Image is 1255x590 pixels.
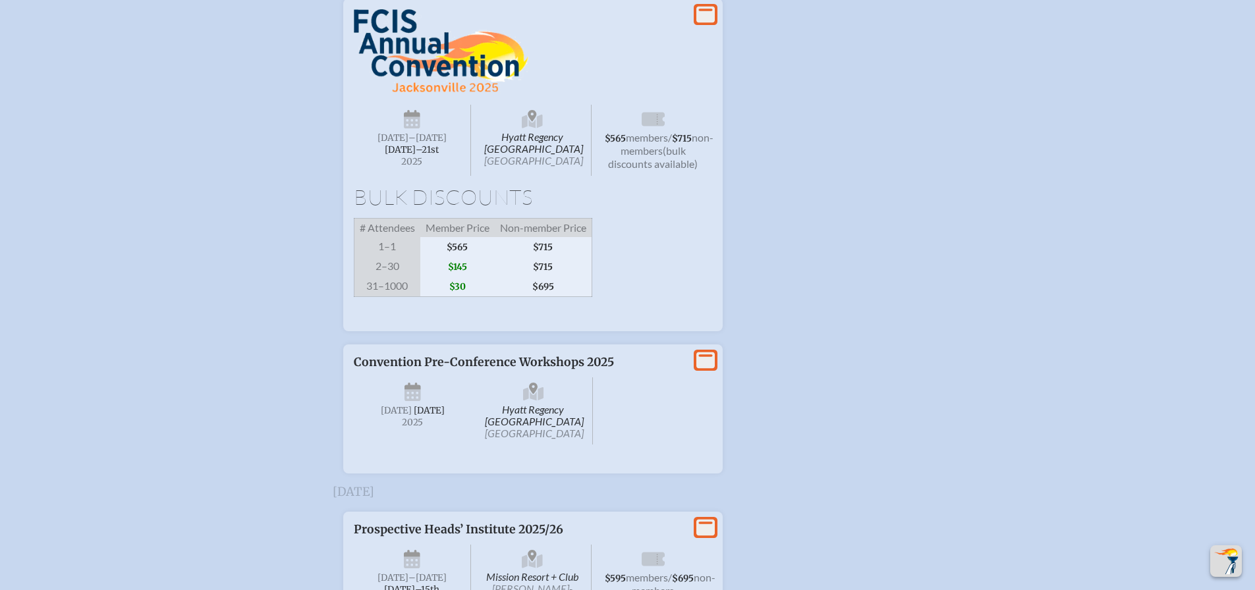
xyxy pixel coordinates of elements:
[354,355,614,369] span: Convention Pre-Conference Workshops 2025
[1213,548,1239,574] img: To the top
[408,572,447,583] span: –[DATE]
[605,133,626,144] span: $565
[672,573,694,584] span: $695
[354,277,420,297] span: 31–1000
[408,132,447,144] span: –[DATE]
[385,144,439,155] span: [DATE]–⁠21st
[420,257,495,277] span: $145
[1210,545,1242,577] button: Scroll Top
[333,485,923,498] h3: [DATE]
[495,218,592,237] span: Non-member Price
[668,571,672,583] span: /
[484,154,583,167] span: [GEOGRAPHIC_DATA]
[495,237,592,257] span: $715
[414,405,445,416] span: [DATE]
[354,9,528,94] img: FCIS Convention 2025
[354,522,563,537] span: Prospective Heads’ Institute 2025/26
[364,157,460,167] span: 2025
[354,237,420,257] span: 1–1
[605,573,626,584] span: $595
[474,105,592,176] span: Hyatt Regency [GEOGRAPHIC_DATA]
[381,405,412,416] span: [DATE]
[626,131,668,144] span: members
[474,377,593,444] span: Hyatt Regency [GEOGRAPHIC_DATA]
[626,571,668,583] span: members
[672,133,692,144] span: $715
[485,427,584,439] span: [GEOGRAPHIC_DATA]
[495,277,592,297] span: $695
[377,572,408,583] span: [DATE]
[420,237,495,257] span: $565
[668,131,672,144] span: /
[608,144,698,170] span: (bulk discounts available)
[354,218,420,237] span: # Attendees
[420,277,495,297] span: $30
[420,218,495,237] span: Member Price
[354,186,712,207] h1: Bulk Discounts
[377,132,408,144] span: [DATE]
[495,257,592,277] span: $715
[364,417,462,427] span: 2025
[354,257,420,277] span: 2–30
[621,131,713,157] span: non-members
